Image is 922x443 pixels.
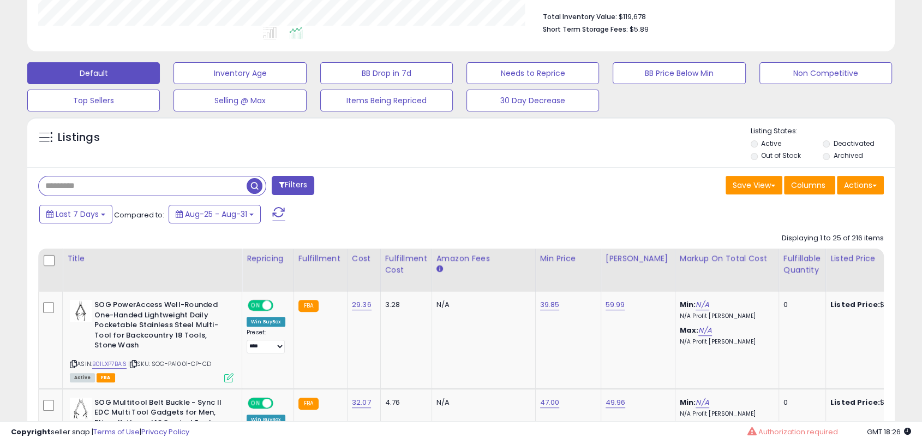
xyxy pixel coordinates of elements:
span: 2025-09-8 18:26 GMT [867,427,911,437]
img: 41zwB1pXAwL._SL40_.jpg [70,398,92,420]
button: Items Being Repriced [320,90,453,111]
b: SOG PowerAccess Well-Rounded One-Handed Lightweight Daily Pocketable Stainless Steel Multi-Tool f... [94,300,227,353]
small: FBA [298,300,319,312]
th: The percentage added to the cost of goods (COGS) that forms the calculator for Min & Max prices. [675,249,779,292]
button: Top Sellers [27,90,160,111]
button: Filters [272,176,314,195]
p: Listing States: [751,126,895,137]
div: Title [67,253,237,264]
div: 0 [783,300,817,310]
a: 29.36 [352,299,372,310]
div: N/A [436,300,527,310]
button: Default [27,62,160,84]
span: Compared to: [114,210,164,220]
button: Needs to Reprice [466,62,599,84]
b: Listed Price: [830,299,880,310]
div: Fulfillment [298,253,343,264]
li: $119,678 [543,9,876,22]
b: Max: [680,325,699,335]
img: 31Ciu+ccPfL._SL40_.jpg [70,300,92,322]
div: 0 [783,398,817,407]
b: Total Inventory Value: [543,12,617,21]
button: Columns [784,176,835,194]
div: $48.00 [830,398,921,407]
strong: Copyright [11,427,51,437]
div: Repricing [247,253,289,264]
a: 32.07 [352,397,371,408]
button: Save View [726,176,782,194]
a: Terms of Use [93,427,140,437]
button: Inventory Age [173,62,306,84]
a: N/A [696,397,709,408]
div: N/A [436,398,527,407]
div: Preset: [247,329,285,353]
button: Non Competitive [759,62,892,84]
div: Fulfillment Cost [385,253,427,276]
a: N/A [696,299,709,310]
b: Short Term Storage Fees: [543,25,628,34]
span: Columns [791,180,825,191]
a: 39.85 [540,299,560,310]
div: ASIN: [70,300,234,381]
a: B01LXP7BA6 [92,359,127,369]
div: Win BuyBox [247,317,285,327]
span: Aug-25 - Aug-31 [185,209,247,220]
span: All listings currently available for purchase on Amazon [70,373,95,382]
button: Last 7 Days [39,205,112,223]
b: Min: [680,299,696,310]
div: Cost [352,253,376,264]
span: ON [249,301,262,310]
label: Out of Stock [761,151,801,160]
b: Listed Price: [830,397,880,407]
a: Privacy Policy [141,427,189,437]
a: N/A [698,325,711,336]
span: FBA [97,373,115,382]
div: seller snap | | [11,427,189,438]
p: N/A Profit [PERSON_NAME] [680,410,770,418]
span: | SKU: SOG-PA1001-CP-CD [128,359,211,368]
button: Aug-25 - Aug-31 [169,205,261,223]
label: Deactivated [834,139,875,148]
div: $46.72 [830,300,921,310]
div: Fulfillable Quantity [783,253,821,276]
span: ON [249,398,262,407]
small: Amazon Fees. [436,264,443,274]
button: 30 Day Decrease [466,90,599,111]
span: OFF [272,398,289,407]
div: 4.76 [385,398,423,407]
p: N/A Profit [PERSON_NAME] [680,338,770,346]
span: Last 7 Days [56,209,99,220]
button: Actions [837,176,884,194]
button: BB Drop in 7d [320,62,453,84]
div: Min Price [540,253,596,264]
div: Markup on Total Cost [680,253,774,264]
p: N/A Profit [PERSON_NAME] [680,312,770,320]
b: Min: [680,397,696,407]
button: Selling @ Max [173,90,306,111]
a: 47.00 [540,397,560,408]
label: Active [761,139,781,148]
div: Displaying 1 to 25 of 216 items [782,233,884,244]
button: BB Price Below Min [613,62,745,84]
a: 49.96 [606,397,626,408]
div: 3.28 [385,300,423,310]
div: [PERSON_NAME] [606,253,670,264]
div: Amazon Fees [436,253,531,264]
span: OFF [272,301,289,310]
a: 59.99 [606,299,625,310]
small: FBA [298,398,319,410]
h5: Listings [58,130,100,145]
label: Archived [834,151,863,160]
span: $5.89 [630,24,649,34]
